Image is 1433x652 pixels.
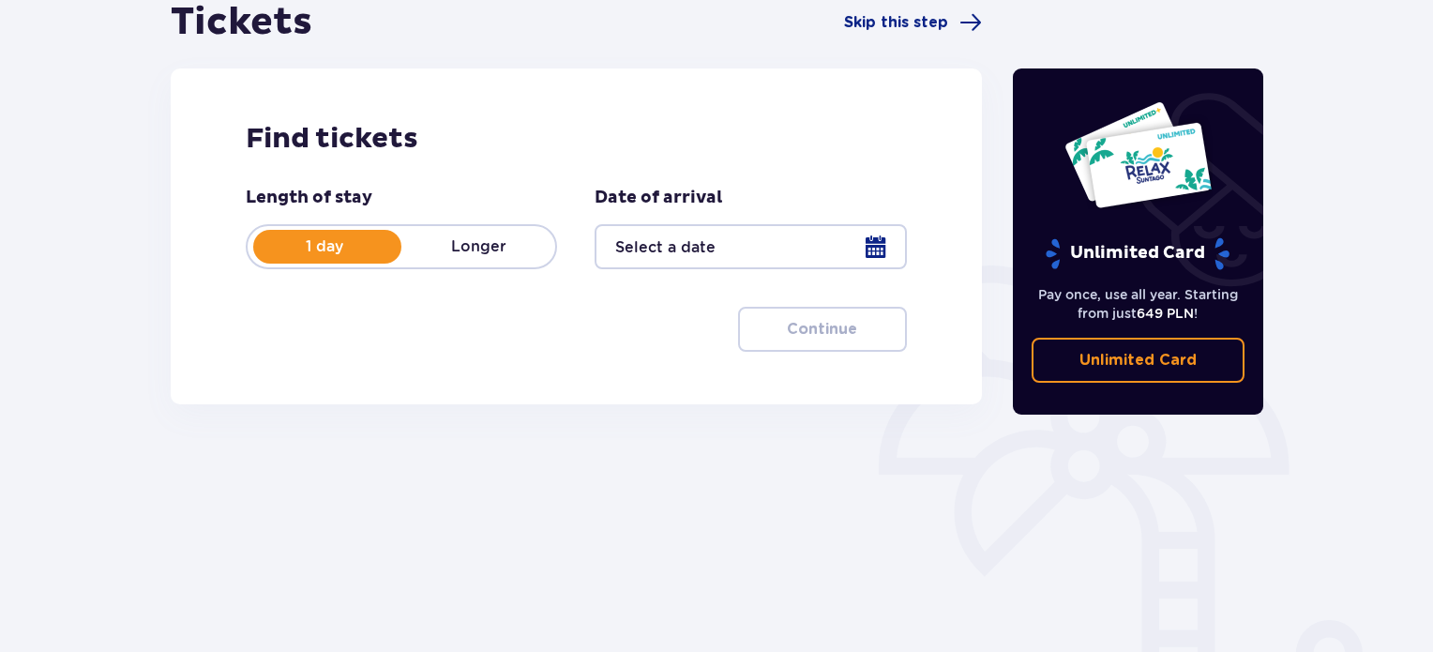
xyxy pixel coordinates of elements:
button: Continue [738,307,907,352]
font: ! [1194,306,1198,321]
font: Skip this step [844,15,948,30]
font: Longer [451,237,506,255]
font: Unlimited Card [1070,242,1205,264]
font: 1 day [306,237,343,255]
font: 649 PLN [1137,306,1194,321]
font: Unlimited Card [1079,353,1197,368]
font: Continue [787,322,857,337]
img: Two year-round cards for Suntago with the inscription 'UNLIMITED RELAX', on a white background wi... [1063,100,1213,209]
font: Length of stay [246,187,372,208]
font: Pay once, use all year. Starting from just [1038,287,1238,321]
a: Unlimited Card [1032,338,1245,383]
font: Date of arrival [595,187,722,208]
a: Skip this step [844,11,982,34]
font: Find tickets [246,121,418,156]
